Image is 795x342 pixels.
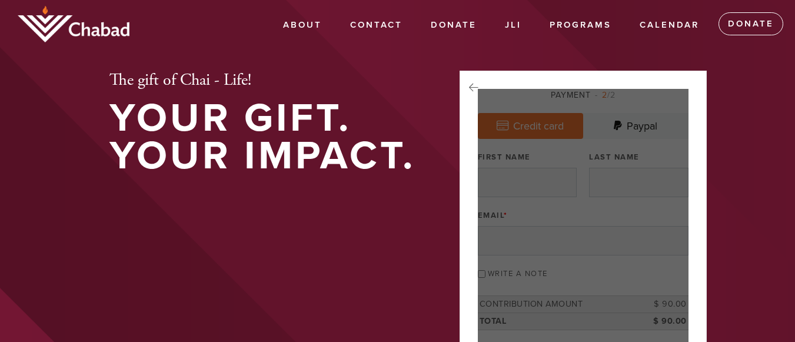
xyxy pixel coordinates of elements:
[109,71,421,91] h2: The gift of Chai - Life!
[274,14,331,36] a: About
[422,14,485,36] a: Donate
[541,14,620,36] a: Programs
[18,6,129,42] img: logo_half.png
[109,99,421,175] h1: Your Gift. Your Impact.
[719,12,783,36] a: Donate
[496,14,530,36] a: JLI
[341,14,411,36] a: Contact
[631,14,708,36] a: Calendar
